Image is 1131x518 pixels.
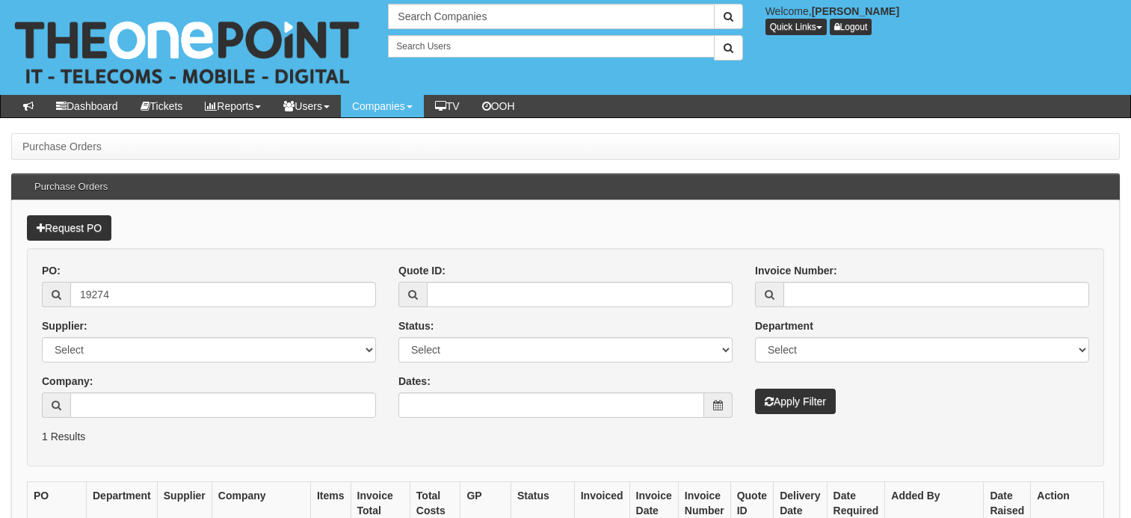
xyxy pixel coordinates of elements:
[194,95,272,117] a: Reports
[272,95,341,117] a: Users
[42,374,93,389] label: Company:
[755,263,837,278] label: Invoice Number:
[398,263,446,278] label: Quote ID:
[388,35,714,58] input: Search Users
[755,318,813,333] label: Department
[388,4,714,29] input: Search Companies
[398,318,434,333] label: Status:
[830,19,872,35] a: Logout
[42,263,61,278] label: PO:
[424,95,471,117] a: TV
[812,5,899,17] b: [PERSON_NAME]
[398,374,431,389] label: Dates:
[755,389,836,414] button: Apply Filter
[341,95,424,117] a: Companies
[45,95,129,117] a: Dashboard
[42,318,87,333] label: Supplier:
[27,215,111,241] a: Request PO
[471,95,526,117] a: OOH
[754,4,1131,35] div: Welcome,
[129,95,194,117] a: Tickets
[22,139,102,154] li: Purchase Orders
[765,19,827,35] button: Quick Links
[42,429,1089,444] p: 1 Results
[27,174,115,200] h3: Purchase Orders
